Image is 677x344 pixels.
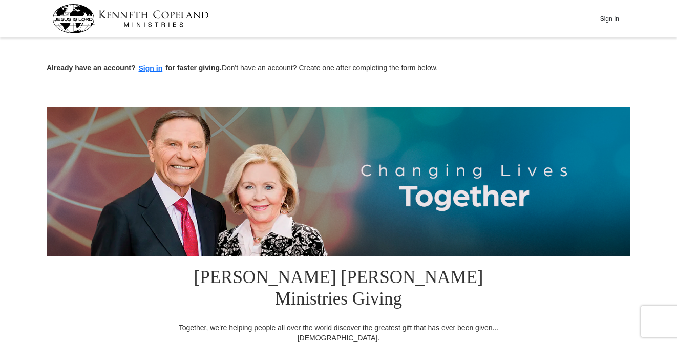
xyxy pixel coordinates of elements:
[136,62,166,74] button: Sign in
[594,11,625,27] button: Sign In
[172,256,505,322] h1: [PERSON_NAME] [PERSON_NAME] Ministries Giving
[47,62,630,74] p: Don't have an account? Create one after completing the form below.
[172,322,505,343] div: Together, we're helping people all over the world discover the greatest gift that has ever been g...
[47,63,222,72] strong: Already have an account? for faster giving.
[52,4,209,33] img: kcm-header-logo.svg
